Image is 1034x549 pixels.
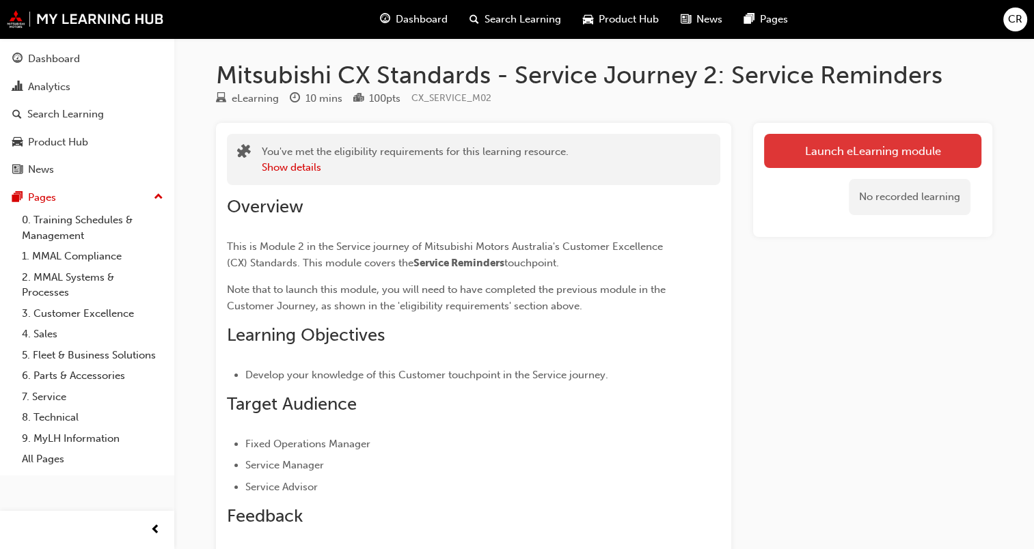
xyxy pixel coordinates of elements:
[5,46,169,72] a: Dashboard
[237,145,251,161] span: puzzle-icon
[733,5,799,33] a: pages-iconPages
[305,91,342,107] div: 10 mins
[216,90,279,107] div: Type
[245,438,370,450] span: Fixed Operations Manager
[12,192,23,204] span: pages-icon
[353,90,400,107] div: Points
[760,12,788,27] span: Pages
[396,12,448,27] span: Dashboard
[227,324,385,346] span: Learning Objectives
[28,51,80,67] div: Dashboard
[5,130,169,155] a: Product Hub
[232,91,279,107] div: eLearning
[16,428,169,449] a: 9. MyLH Information
[696,12,722,27] span: News
[599,12,659,27] span: Product Hub
[411,92,491,104] span: Learning resource code
[290,90,342,107] div: Duration
[16,303,169,324] a: 3. Customer Excellence
[12,109,22,121] span: search-icon
[1008,12,1022,27] span: CR
[12,53,23,66] span: guage-icon
[681,11,691,28] span: news-icon
[154,188,163,206] span: up-icon
[849,179,970,215] div: No recorded learning
[28,162,54,178] div: News
[5,102,169,127] a: Search Learning
[227,505,303,526] span: Feedback
[764,134,981,168] a: Launch eLearning module
[369,91,400,107] div: 100 pts
[28,190,56,206] div: Pages
[485,12,561,27] span: Search Learning
[413,257,504,269] span: Service Reminders
[459,5,572,33] a: search-iconSearch Learning
[28,79,70,95] div: Analytics
[262,160,321,175] button: Show details
[262,144,569,175] div: You've met the eligibility requirements for this learning resource.
[5,44,169,185] button: DashboardAnalyticsSearch LearningProduct HubNews
[290,93,300,105] span: clock-icon
[16,365,169,386] a: 6. Parts & Accessories
[7,10,164,28] img: mmal
[245,369,608,381] span: Develop your knowledge of this Customer touchpoint in the Service journey.
[16,246,169,267] a: 1. MMAL Compliance
[369,5,459,33] a: guage-iconDashboard
[5,74,169,100] a: Analytics
[5,185,169,210] button: Pages
[12,81,23,94] span: chart-icon
[16,345,169,366] a: 5. Fleet & Business Solutions
[744,11,754,28] span: pages-icon
[353,93,364,105] span: podium-icon
[245,459,324,471] span: Service Manager
[150,522,161,539] span: prev-icon
[16,449,169,470] a: All Pages
[16,210,169,246] a: 0. Training Schedules & Management
[670,5,733,33] a: news-iconNews
[583,11,593,28] span: car-icon
[12,164,23,176] span: news-icon
[27,107,104,122] div: Search Learning
[216,60,992,90] h1: Mitsubishi CX Standards - Service Journey 2: Service Reminders
[227,393,357,414] span: Target Audience
[504,257,559,269] span: touchpoint.
[5,157,169,182] a: News
[245,481,318,493] span: Service Advisor
[16,407,169,428] a: 8. Technical
[380,11,390,28] span: guage-icon
[572,5,670,33] a: car-iconProduct Hub
[227,240,666,269] span: This is Module 2 in the Service journey of Mitsubishi Motors Australia's Customer Excellence (CX)...
[216,93,226,105] span: learningResourceType_ELEARNING-icon
[28,135,88,150] div: Product Hub
[16,324,169,345] a: 4. Sales
[16,267,169,303] a: 2. MMAL Systems & Processes
[227,196,303,217] span: Overview
[227,283,668,312] span: Note that to launch this module, you will need to have completed the previous module in the Custo...
[470,11,479,28] span: search-icon
[12,137,23,149] span: car-icon
[1003,8,1027,31] button: CR
[16,386,169,408] a: 7. Service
